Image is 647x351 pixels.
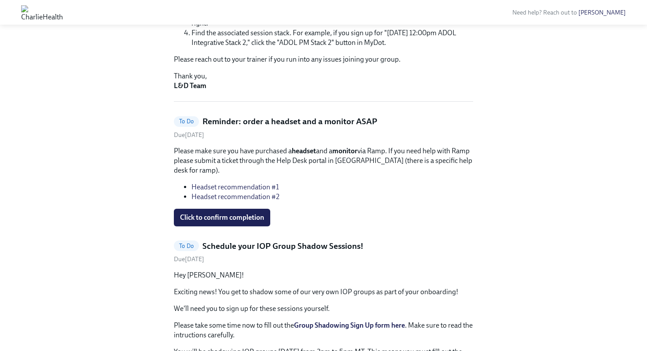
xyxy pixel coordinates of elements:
[174,131,204,139] span: Tuesday, August 26th 2025, 10:00 am
[174,71,473,91] p: Thank you,
[174,321,473,340] p: Please take some time now to fill out the . Make sure to read the intructions carefully.
[294,321,405,329] a: Group Shadowing Sign Up form here
[174,116,473,139] a: To DoReminder: order a headset and a monitor ASAPDue[DATE]
[180,213,264,222] span: Click to confirm completion
[174,81,206,90] strong: L&D Team
[174,255,204,263] span: Due [DATE]
[174,243,199,249] span: To Do
[191,183,279,191] a: Headset recommendation #1
[174,209,270,226] button: Click to confirm completion
[21,5,63,19] img: CharlieHealth
[191,192,279,201] a: Headset recommendation #2
[202,116,377,127] h5: Reminder: order a headset and a monitor ASAP
[174,118,199,125] span: To Do
[332,147,357,155] strong: monitor
[174,287,473,297] p: Exciting news! You get to shadow some of our very own IOP groups as part of your onboarding!
[174,304,473,314] p: We'll need you to sign up for these sessions yourself.
[174,270,473,280] p: Hey [PERSON_NAME]!
[512,9,626,16] span: Need help? Reach out to
[174,146,473,175] p: Please make sure you have purchased a and a via Ramp. If you need help with Ramp please submit a ...
[174,240,473,264] a: To DoSchedule your IOP Group Shadow Sessions!Due[DATE]
[202,240,364,252] h5: Schedule your IOP Group Shadow Sessions!
[292,147,316,155] strong: headset
[578,9,626,16] a: [PERSON_NAME]
[174,55,473,64] p: Please reach out to your trainer if you run into any issues joining your group.
[191,28,473,48] li: Find the associated session stack. For example, if you sign up for "[DATE] 12:00pm ADOL Integrati...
